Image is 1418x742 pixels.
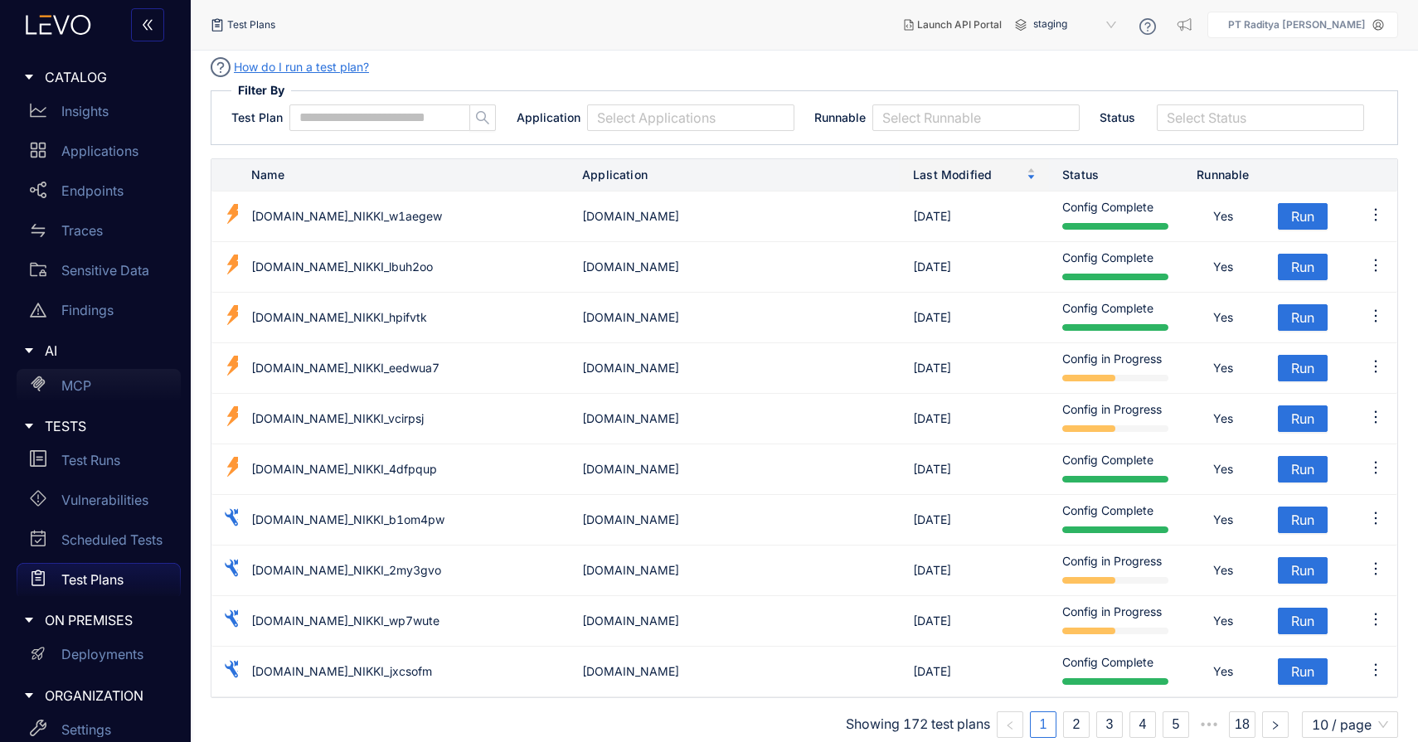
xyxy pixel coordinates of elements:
p: Traces [61,223,103,238]
span: 10 / page [1312,712,1388,737]
button: Run [1278,608,1328,634]
span: Run [1291,563,1314,578]
p: MCP [61,378,91,393]
li: 1 [1030,711,1056,738]
button: Run [1278,557,1328,584]
td: [DOMAIN_NAME] [569,394,900,444]
a: 5 [1163,712,1188,737]
td: Yes [1182,394,1265,444]
a: Test Runs [17,444,181,483]
div: Config Complete [1062,502,1168,538]
span: Test Plan [231,109,283,126]
button: Run [1278,355,1328,381]
div: [DATE] [913,207,951,226]
li: Next Page [1262,711,1289,738]
td: [DOMAIN_NAME] [569,546,900,596]
span: ••• [1196,711,1222,738]
span: TESTS [45,419,168,434]
a: Sensitive Data [17,254,181,293]
span: CATALOG [45,70,168,85]
td: [DOMAIN_NAME] [569,495,900,546]
span: Run [1291,613,1314,628]
a: Traces [17,214,181,254]
button: search [469,104,496,131]
div: CATALOG [10,60,181,95]
div: Config in Progress [1062,400,1168,437]
span: caret-right [23,71,35,83]
td: [DOMAIN_NAME]_NIKKI_b1om4pw [238,495,569,546]
button: Run [1278,507,1328,533]
div: ORGANIZATION [10,678,181,713]
div: Page Size [1302,711,1398,738]
span: ellipsis [1367,560,1384,577]
p: Scheduled Tests [61,532,163,547]
div: [DATE] [913,359,951,377]
span: left [1005,720,1015,730]
a: Findings [17,293,181,333]
span: caret-right [23,345,35,356]
button: Run [1278,456,1328,483]
a: How do I run a test plan? [234,58,369,76]
span: Launch API Portal [917,19,1002,31]
li: 3 [1096,711,1123,738]
p: Vulnerabilities [61,492,148,507]
div: [DATE] [913,612,951,630]
td: Yes [1182,596,1265,647]
span: Runnable [814,109,866,126]
a: 2 [1064,712,1089,737]
p: Insights [61,104,109,119]
td: [DOMAIN_NAME]_NIKKI_w1aegew [238,192,569,242]
td: Yes [1182,343,1265,394]
a: 1 [1031,712,1056,737]
div: ON PREMISES [10,603,181,638]
td: Yes [1182,495,1265,546]
p: Findings [61,303,114,318]
td: [DOMAIN_NAME] [569,343,900,394]
div: [DATE] [913,511,951,529]
span: right [1270,720,1280,730]
td: [DOMAIN_NAME] [569,596,900,647]
td: [DOMAIN_NAME] [569,293,900,343]
a: Deployments [17,638,181,678]
td: [DOMAIN_NAME]_NIKKI_2my3gvo [238,546,569,596]
p: Deployments [61,647,143,662]
span: ellipsis [1367,358,1384,375]
li: Previous Page [997,711,1023,738]
td: [DOMAIN_NAME]_NIKKI_vcirpsj [238,394,569,444]
span: Last Modified [913,166,1023,184]
span: warning [30,302,46,318]
span: search [470,110,495,125]
span: Application [517,109,580,126]
p: Endpoints [61,183,124,198]
td: [DOMAIN_NAME]_NIKKI_wp7wute [238,596,569,647]
td: Yes [1182,192,1265,242]
td: Yes [1182,647,1265,697]
span: ellipsis [1367,308,1384,324]
p: PT Raditya [PERSON_NAME] [1228,19,1366,31]
span: ORGANIZATION [45,688,168,703]
td: [DOMAIN_NAME] [569,444,900,495]
button: Run [1278,304,1328,331]
span: Run [1291,361,1314,376]
p: Test Runs [61,453,120,468]
p: Sensitive Data [61,263,149,278]
button: Run [1278,254,1328,280]
li: Next 5 Pages [1196,711,1222,738]
span: caret-right [23,690,35,701]
span: caret-right [23,420,35,432]
div: [DATE] [913,308,951,327]
button: right [1262,711,1289,738]
div: AI [10,333,181,368]
p: Test Plans [61,572,124,587]
li: Showing 172 test plans [846,711,990,738]
p: Settings [61,722,111,737]
td: [DOMAIN_NAME] [569,647,900,697]
span: swap [30,222,46,239]
div: [DATE] [913,662,951,681]
span: caret-right [23,614,35,626]
td: Yes [1182,546,1265,596]
div: Config in Progress [1062,552,1168,589]
a: 18 [1230,712,1255,737]
div: [DATE] [913,258,951,276]
td: [DOMAIN_NAME]_NIKKI_eedwua7 [238,343,569,394]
